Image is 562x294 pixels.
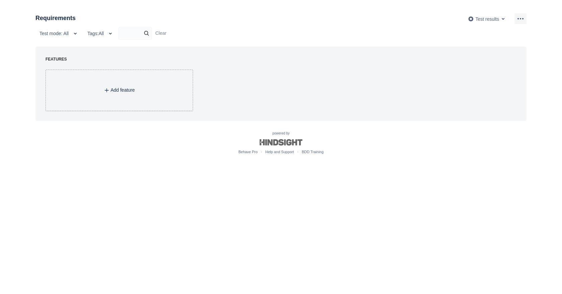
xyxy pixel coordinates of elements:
span: Test results [475,16,499,21]
span: Add feature [110,87,134,93]
a: Behave Pro [239,150,258,154]
div: FEATURES [45,57,511,62]
a: Add icon Add feature [45,70,193,111]
h3: Requirements [35,13,76,23]
button: Test mode: All [35,28,83,39]
a: BDD Training [302,150,323,154]
span: search icon [143,30,151,36]
span: Tags: All [87,28,104,39]
a: Clear [155,30,166,36]
a: Help and Support [265,150,294,154]
span: more [517,15,525,23]
div: powered by [30,131,532,155]
button: Test results [464,13,511,24]
img: AgwABIgr006M16MAAAAASUVORK5CYII= [468,16,474,22]
span: Add icon [104,88,109,93]
span: Test mode: All [39,28,69,39]
button: Tags:All [83,28,118,39]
